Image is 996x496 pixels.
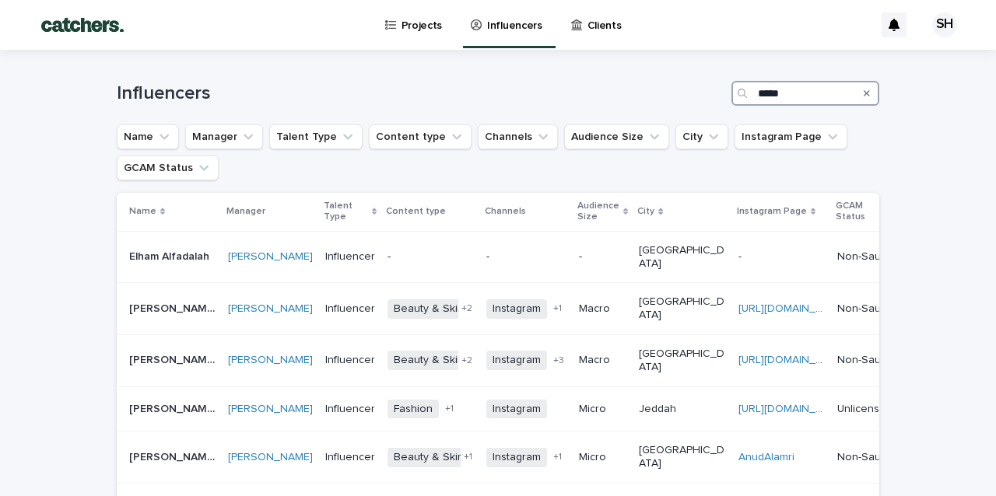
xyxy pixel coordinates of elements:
a: [PERSON_NAME] [228,302,313,316]
button: Channels [478,124,558,149]
tr: [PERSON_NAME] - Dalalid[PERSON_NAME] - Dalalid [PERSON_NAME] InfluencerBeauty & Skincare+2Instagr... [117,334,917,386]
img: BTdGiKtkTjWbRbtFPD8W [31,9,134,40]
p: Manager [226,203,265,220]
a: [PERSON_NAME] [228,250,313,264]
p: Macro [579,354,626,367]
p: Non-Saudi [837,250,893,264]
button: Content type [369,124,472,149]
span: + 1 [445,404,454,414]
button: Instagram Page [735,124,847,149]
span: + 2 [461,356,472,365]
span: Beauty & Skincare [388,351,493,370]
p: - [388,250,474,264]
span: Beauty & Skincare [388,448,493,467]
button: City [675,124,728,149]
p: - [738,247,745,264]
div: SH [932,12,957,37]
a: [PERSON_NAME] [228,403,313,416]
span: Fashion [388,400,439,419]
p: Name [129,203,156,220]
p: Dalal Aldoub - Dalalid [129,351,219,367]
p: Jeddah [639,403,725,416]
h1: Influencers [117,82,725,105]
p: Non-Saudi [837,354,893,367]
tr: Elham AlfadalahElham Alfadalah [PERSON_NAME] Influencer---[GEOGRAPHIC_DATA]-- Non-Saudi [117,231,917,283]
p: Content type [386,203,446,220]
p: GCAM Status [836,197,884,226]
span: Instagram [486,351,547,370]
p: - [579,250,626,264]
button: Talent Type [269,124,363,149]
span: + 1 [464,452,472,462]
button: Name [117,124,179,149]
p: Influencer [325,250,375,264]
p: [GEOGRAPHIC_DATA] [639,348,725,374]
tr: [PERSON_NAME][PERSON_NAME] [PERSON_NAME] InfluencerFashion+1InstagramMicroJeddah[URL][DOMAIN_NAME... [117,386,917,431]
a: [URL][DOMAIN_NAME] [738,303,848,314]
p: Influencer [325,403,375,416]
span: Instagram [486,299,547,319]
p: Non-Saudi [837,302,893,316]
button: Audience Size [564,124,669,149]
p: Micro [579,403,626,416]
p: [PERSON_NAME] [129,400,219,416]
a: [PERSON_NAME] [228,451,313,464]
a: [URL][DOMAIN_NAME] [738,403,848,414]
button: GCAM Status [117,155,219,180]
p: Audience Size [577,197,619,226]
span: Beauty & Skincare [388,299,493,319]
a: [PERSON_NAME] [228,354,313,367]
p: Instagram Page [737,203,807,220]
button: Manager [185,124,263,149]
p: Channels [485,203,526,220]
p: Unlicensed [837,403,893,416]
p: - [486,250,566,264]
tr: [PERSON_NAME] Albzaie’e[PERSON_NAME] Albzaie’e [PERSON_NAME] InfluencerBeauty & Skincare+2Instagr... [117,283,917,335]
span: + 1 [553,452,562,462]
p: Influencer [325,354,375,367]
a: [URL][DOMAIN_NAME] [738,355,848,365]
p: City [637,203,654,220]
p: [GEOGRAPHIC_DATA] [639,444,725,470]
span: + 3 [553,356,564,365]
p: [GEOGRAPHIC_DATA] [639,295,725,322]
input: Search [731,81,879,106]
p: Talent Type [324,197,368,226]
p: Macro [579,302,626,316]
p: Non-Saudi [837,451,893,464]
p: Micro [579,451,626,464]
span: Instagram [486,400,547,419]
tr: [PERSON_NAME][PERSON_NAME] [PERSON_NAME] InfluencerBeauty & Skincare+1Instagram+1Micro[GEOGRAPHIC... [117,431,917,484]
p: Influencer [325,451,375,464]
span: + 2 [461,304,472,313]
span: Instagram [486,448,547,467]
p: Elham Alfadalah [129,247,212,264]
p: [PERSON_NAME] Albzaie’e [129,299,219,316]
p: [GEOGRAPHIC_DATA] [639,244,725,271]
p: Influencer [325,302,375,316]
a: AnudAlamri [738,452,794,463]
p: [PERSON_NAME] [129,448,219,464]
span: + 1 [553,304,562,313]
